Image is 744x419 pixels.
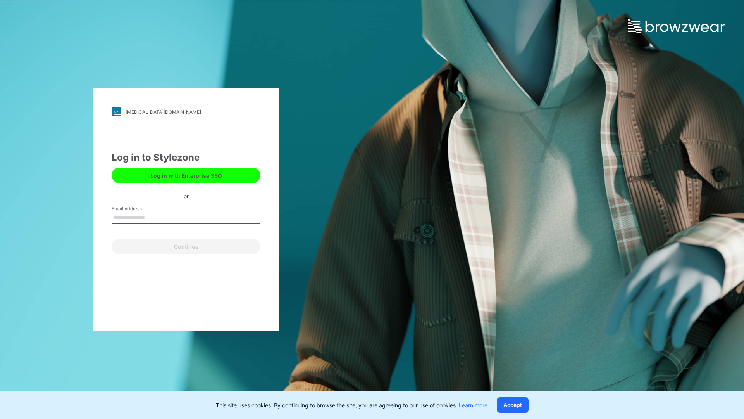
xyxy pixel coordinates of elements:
[459,402,487,409] a: Learn more
[112,107,260,116] a: [MEDICAL_DATA][DOMAIN_NAME]
[112,205,166,212] label: Email Address
[112,168,260,183] button: Log in with Enterprise SSO
[177,192,195,200] div: or
[497,397,529,413] button: Accept
[126,109,201,115] div: [MEDICAL_DATA][DOMAIN_NAME]
[628,19,725,33] img: browzwear-logo.e42bd6dac1945053ebaf764b6aa21510.svg
[216,401,487,409] p: This site uses cookies. By continuing to browse the site, you are agreeing to our use of cookies.
[112,107,121,116] img: stylezone-logo.562084cfcfab977791bfbf7441f1a819.svg
[112,151,260,164] div: Log in to Stylezone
